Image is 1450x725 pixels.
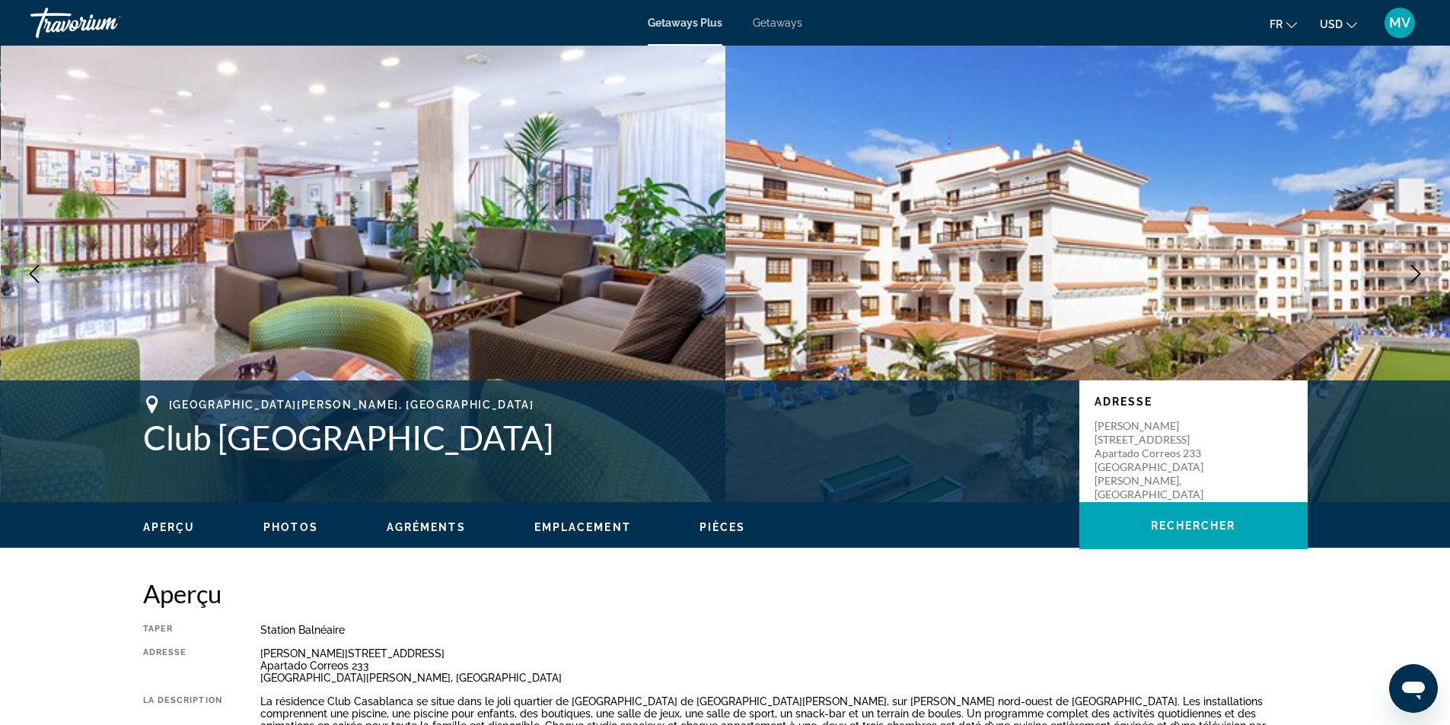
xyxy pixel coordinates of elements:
[1320,13,1357,35] button: Change currency
[15,255,53,293] button: Previous image
[30,3,183,43] a: Travorium
[1320,18,1343,30] span: USD
[1151,520,1236,532] span: Rechercher
[143,418,1064,457] h1: Club [GEOGRAPHIC_DATA]
[169,399,534,411] span: [GEOGRAPHIC_DATA][PERSON_NAME], [GEOGRAPHIC_DATA]
[753,17,802,29] a: Getaways
[260,624,1308,636] div: Station balnéaire
[143,647,222,684] div: Adresse
[1079,502,1308,549] button: Rechercher
[1389,15,1410,30] span: MV
[143,520,196,534] button: Aperçu
[260,647,1308,684] div: [PERSON_NAME][STREET_ADDRESS] Apartado Correos 233 [GEOGRAPHIC_DATA][PERSON_NAME], [GEOGRAPHIC_DATA]
[648,17,722,29] a: Getaways Plus
[1270,18,1283,30] span: fr
[1380,7,1420,39] button: User Menu
[1095,419,1216,501] p: [PERSON_NAME][STREET_ADDRESS] Apartado Correos 233 [GEOGRAPHIC_DATA][PERSON_NAME], [GEOGRAPHIC_DATA]
[143,578,1308,609] h2: Aperçu
[1270,13,1297,35] button: Change language
[1095,396,1292,408] p: Adresse
[143,624,222,636] div: Taper
[1397,255,1435,293] button: Next image
[1389,664,1438,713] iframe: Bouton de lancement de la fenêtre de messagerie
[263,520,318,534] button: Photos
[534,520,631,534] button: Emplacement
[700,520,746,534] button: Pièces
[387,520,466,534] button: Agréments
